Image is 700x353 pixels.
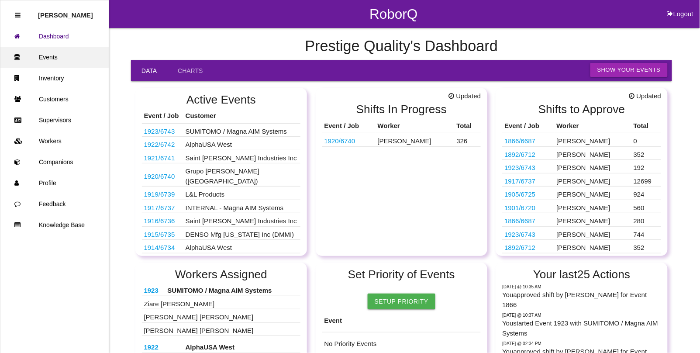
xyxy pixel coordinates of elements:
tr: 68427781AA; 68340793AA [502,240,661,253]
a: Feedback [0,194,109,215]
a: Charts [167,60,213,81]
a: Knowledge Base [0,215,109,235]
td: [PERSON_NAME] [555,226,631,240]
a: 1923 [144,287,159,294]
th: Total [631,119,661,133]
th: Total [455,119,481,133]
td: AlphaUSA West [183,253,301,266]
h2: Shifts to Approve [502,103,661,116]
td: Ziare [PERSON_NAME] [142,296,301,309]
a: Supervisors [0,110,109,131]
a: Workers [0,131,109,152]
th: Worker [555,119,631,133]
p: You approved shift by [PERSON_NAME] for Event 1866 [502,290,661,310]
a: 1920/6740 [144,173,175,180]
td: S1638 [142,253,183,266]
a: 1920/6740 [324,137,355,145]
td: 0 [631,133,661,147]
tr: 68546289AB (@ Magna AIM) [502,213,661,227]
a: 1923/6743 [144,128,175,135]
a: 1916/6736 [144,217,175,225]
td: WS ECM Hose Clamp [142,226,183,240]
a: 1919/6739 [144,190,175,198]
td: [PERSON_NAME] [555,173,631,187]
td: Saint [PERSON_NAME] Industries Inc [183,150,301,163]
p: Wednesday @ 10:35 AM [502,284,661,290]
tr: 68427781AA; 68340793AA [502,146,661,160]
p: Monday @ 02:34 PM [502,340,661,347]
tr: 68546289AB (@ Magna AIM) [502,133,661,147]
a: Setup Priority [368,294,435,309]
a: 1915/6735 [144,231,175,238]
a: Companions [0,152,109,173]
td: 68403782AB [142,150,183,163]
td: 560 [631,200,661,213]
td: [PERSON_NAME] [PERSON_NAME] [142,322,301,336]
td: K4036AC1HC (61492) [142,187,183,200]
a: 1922/6742 [144,141,175,148]
a: 1917/6737 [504,177,535,185]
a: 1914/6734 [144,244,175,251]
a: 1921/6741 [144,154,175,162]
td: S2700-00 [142,240,183,253]
th: Event / Job [142,109,183,123]
td: 12699 [631,173,661,187]
a: 1917/6737 [144,204,175,211]
a: Dashboard [0,26,109,47]
td: [PERSON_NAME] [376,133,455,147]
tr: P703 PCBA [322,133,481,147]
a: 1923/6743 [504,164,535,171]
button: Show Your Events [590,63,668,77]
td: Saint [PERSON_NAME] Industries Inc [183,213,301,227]
td: 352 [631,146,661,160]
p: Tuesday @ 10:37 AM [502,312,661,318]
th: Event / Job [322,119,376,133]
td: 744 [631,226,661,240]
a: 1922 [144,343,159,351]
td: DENSO Mfg [US_STATE] Inc (DMMI) [183,226,301,240]
td: [PERSON_NAME] [555,200,631,213]
td: [PERSON_NAME] [555,187,631,200]
td: [PERSON_NAME] [555,253,631,266]
td: [PERSON_NAME] [555,146,631,160]
td: [PERSON_NAME] [555,160,631,173]
th: 68343526AB [142,284,166,296]
a: 1892/6712 [504,244,535,251]
p: Rosie Blandino [38,5,93,19]
th: Event / Job [502,119,554,133]
a: 1901/6720 [504,204,535,211]
h2: Your last 25 Actions [502,268,661,281]
a: 1892/6712 [504,151,535,158]
th: SUMITOMO / Magna AIM Systems [165,284,300,296]
td: [PERSON_NAME] [555,240,631,253]
div: Close [15,5,21,26]
th: Customer [183,109,301,123]
td: 68403783AB [142,213,183,227]
td: [PERSON_NAME] [555,133,631,147]
td: 68343526AB [142,123,183,137]
td: AlphaUSA West [183,240,301,253]
td: WA14CO14 [142,137,183,150]
td: 280 [631,213,661,227]
h2: Active Events [142,93,301,106]
td: 264 [631,253,661,266]
td: [PERSON_NAME] [555,213,631,227]
td: Grupo [PERSON_NAME] ([GEOGRAPHIC_DATA]) [183,163,301,187]
td: P703 PCBA [142,163,183,187]
th: WA14CO14 [142,340,183,353]
h2: Shifts In Progress [322,103,481,116]
td: 2002007; 2002021 [142,200,183,213]
a: Customers [0,89,109,110]
a: Events [0,47,109,68]
td: P703 PCBA [322,133,376,147]
td: 924 [631,187,661,200]
a: Profile [0,173,109,194]
a: Inventory [0,68,109,89]
td: L&L Products [183,187,301,200]
td: [PERSON_NAME] [PERSON_NAME] [142,309,301,323]
td: SUMITOMO / Magna AIM Systems [183,123,301,137]
a: 1923/6743 [504,231,535,238]
p: You started Event 1923 with SUMITOMO / Magna AIM Systems [502,318,661,338]
td: AlphaUSA West [183,137,301,150]
a: 1905/6725 [504,190,535,198]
